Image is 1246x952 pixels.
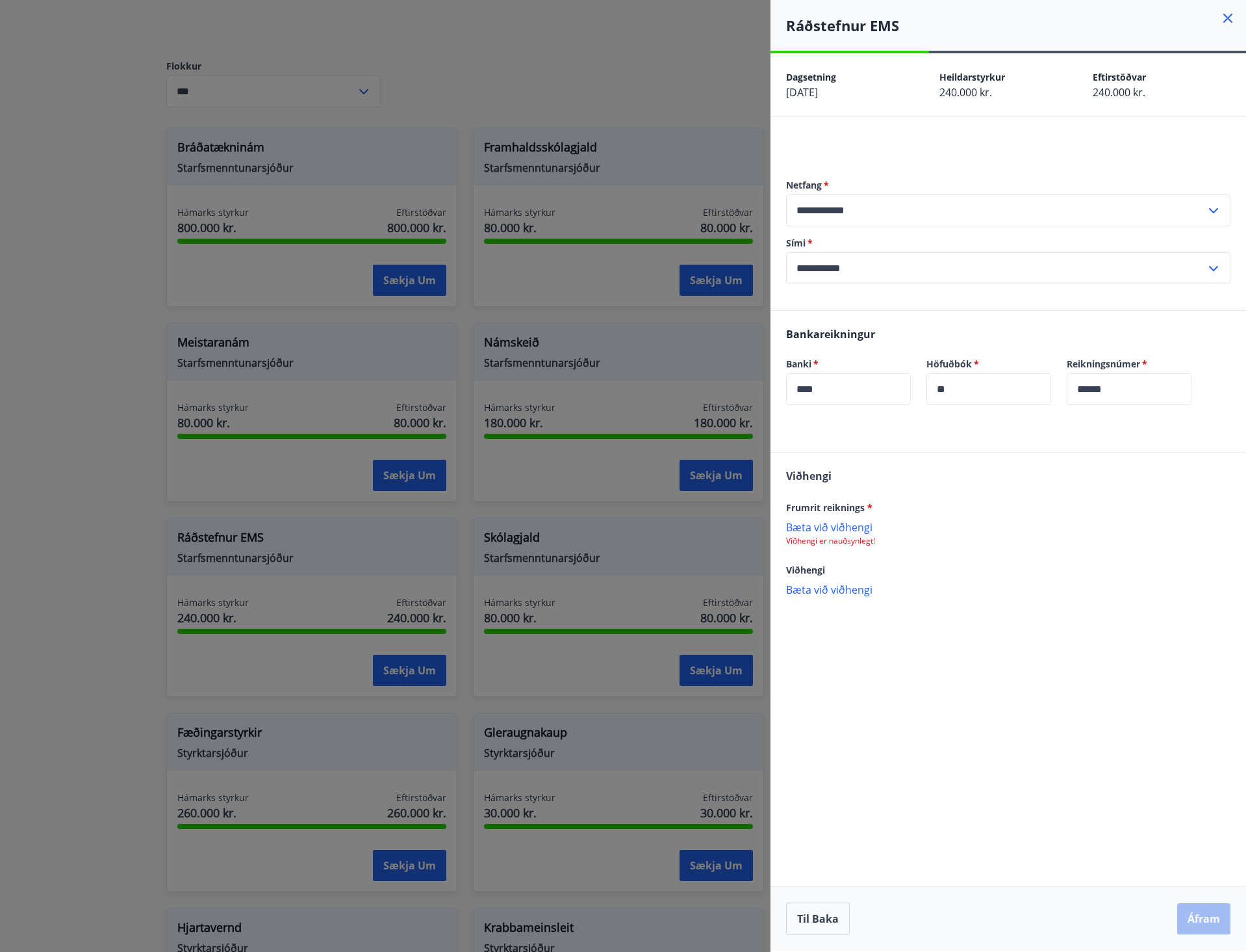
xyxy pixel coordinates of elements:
label: Banki [786,358,911,371]
p: Bæta við viðhengi [786,520,1230,533]
span: Eftirstöðvar [1093,71,1146,83]
label: Sími [786,237,1230,250]
span: Bankareikningur [786,327,875,341]
span: Heildarstyrkur [939,71,1005,83]
p: Bæta við viðhengi [786,583,1230,596]
span: Viðhengi [786,469,832,483]
button: Til baka [786,903,850,935]
label: Höfuðbók [926,358,1051,371]
span: 240.000 kr. [939,85,992,99]
label: Netfang [786,179,1230,192]
p: Viðhengi er nauðsynlegt! [786,536,1230,546]
span: Viðhengi [786,564,825,576]
span: [DATE] [786,85,818,99]
span: 240.000 kr. [1093,85,1145,99]
h4: Ráðstefnur EMS [786,16,1246,35]
span: Dagsetning [786,71,836,83]
span: Frumrit reiknings [786,501,872,514]
label: Reikningsnúmer [1067,358,1191,371]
